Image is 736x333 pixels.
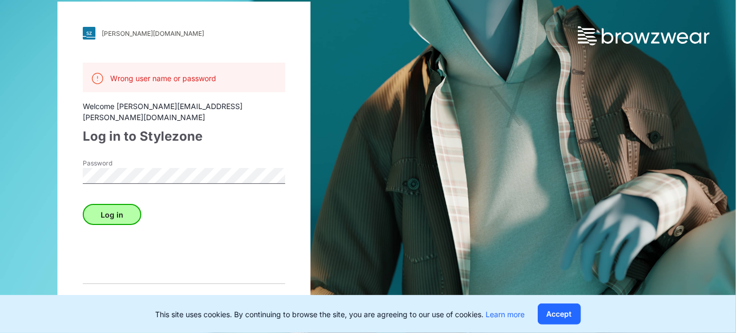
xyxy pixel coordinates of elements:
[156,309,525,320] p: This site uses cookies. By continuing to browse the site, you are agreeing to our use of cookies.
[91,72,104,85] img: svg+xml;base64,PHN2ZyB3aWR0aD0iMjQiIGhlaWdodD0iMjQiIHZpZXdCb3g9IjAgMCAyNCAyNCIgZmlsbD0ibm9uZSIgeG...
[578,26,710,45] img: browzwear-logo.73288ffb.svg
[83,101,285,123] div: Welcome [PERSON_NAME][EMAIL_ADDRESS][PERSON_NAME][DOMAIN_NAME]
[83,27,95,40] img: svg+xml;base64,PHN2ZyB3aWR0aD0iMjgiIGhlaWdodD0iMjgiIHZpZXdCb3g9IjAgMCAyOCAyOCIgZmlsbD0ibm9uZSIgeG...
[538,303,581,325] button: Accept
[486,310,525,319] a: Learn more
[83,159,157,168] label: Password
[83,204,141,225] button: Log in
[83,127,285,146] div: Log in to Stylezone
[102,30,204,37] div: [PERSON_NAME][DOMAIN_NAME]
[110,73,216,84] p: Wrong user name or password
[83,27,285,40] a: [PERSON_NAME][DOMAIN_NAME]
